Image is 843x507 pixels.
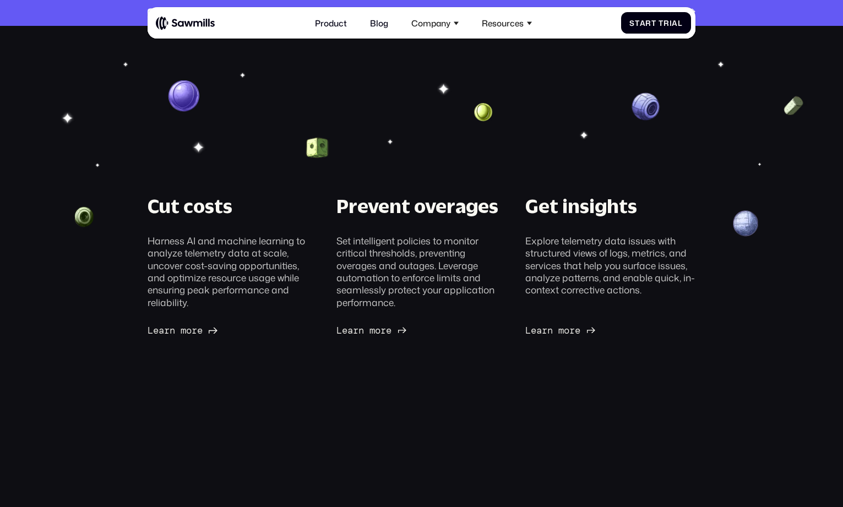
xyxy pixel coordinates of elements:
[547,325,553,336] span: n
[170,325,175,336] span: n
[353,325,358,336] span: r
[482,18,524,28] div: Resources
[542,325,547,336] span: r
[411,18,450,28] div: Company
[531,325,536,336] span: e
[159,325,164,336] span: a
[525,325,531,336] span: L
[558,325,564,336] span: m
[645,19,651,28] span: r
[153,325,159,336] span: e
[336,235,507,309] div: Set intelligent policies to monitor critical thresholds, preventing overages and outages. Leverag...
[663,19,670,28] span: r
[148,235,318,309] div: Harness AI and machine learning to analyze telemetry data at scale, uncover cost-saving opportuni...
[342,325,347,336] span: e
[405,12,465,34] div: Company
[564,325,569,336] span: o
[309,12,353,34] a: Product
[336,194,498,219] div: Prevent overages
[192,325,197,336] span: r
[476,12,539,34] div: Resources
[678,19,683,28] span: l
[672,19,678,28] span: a
[525,194,637,219] div: Get insights
[659,19,663,28] span: T
[369,325,375,336] span: m
[336,325,406,336] a: Learnmore
[380,325,386,336] span: r
[386,325,391,336] span: e
[651,19,656,28] span: t
[670,19,672,28] span: i
[575,325,580,336] span: e
[635,19,640,28] span: t
[375,325,380,336] span: o
[640,19,646,28] span: a
[525,235,695,297] div: Explore telemetry data issues with structured views of logs, metrics, and services that help you ...
[164,325,170,336] span: r
[569,325,575,336] span: r
[148,325,153,336] span: L
[197,325,203,336] span: e
[536,325,542,336] span: a
[364,12,395,34] a: Blog
[148,194,232,219] div: Cut costs
[358,325,364,336] span: n
[148,325,217,336] a: Learnmore
[347,325,353,336] span: a
[186,325,192,336] span: o
[336,325,342,336] span: L
[525,325,595,336] a: Learnmore
[181,325,186,336] span: m
[621,12,692,34] a: StartTrial
[629,19,635,28] span: S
